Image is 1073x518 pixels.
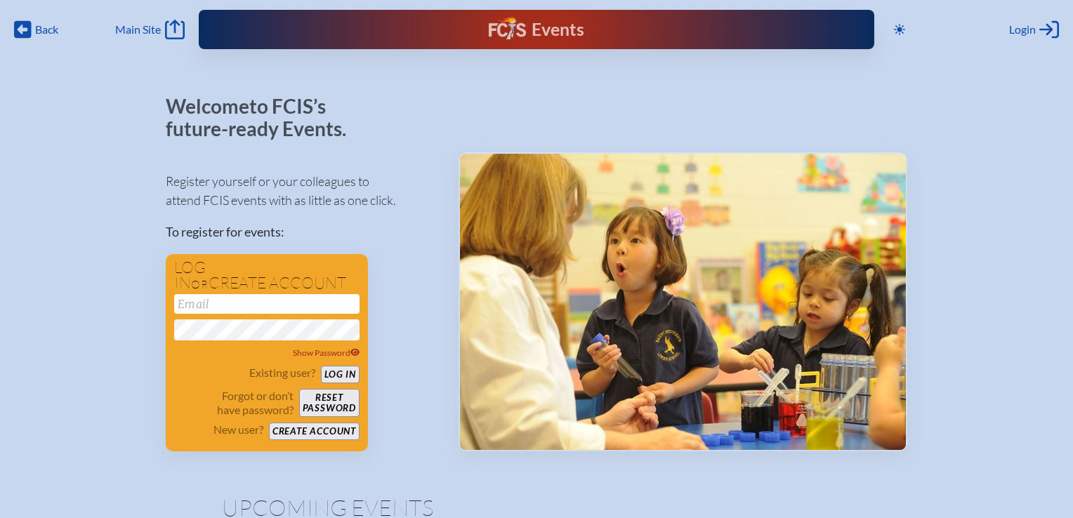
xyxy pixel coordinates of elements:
p: Existing user? [249,366,315,380]
a: Main Site [115,20,184,39]
span: Show Password [293,347,360,358]
p: Forgot or don’t have password? [174,389,294,417]
span: Back [35,22,58,36]
div: FCIS Events — Future ready [390,17,683,42]
p: Register yourself or your colleagues to attend FCIS events with as little as one click. [166,172,436,210]
span: Main Site [115,22,161,36]
p: New user? [213,423,263,437]
img: Events [460,154,906,450]
button: Create account [269,423,360,440]
span: Login [1009,22,1036,36]
button: Resetpassword [299,389,360,417]
p: Welcome to FCIS’s future-ready Events. [166,95,362,140]
p: To register for events: [166,223,436,241]
button: Log in [321,366,360,383]
input: Email [174,294,360,314]
span: or [191,277,209,291]
h1: Log in create account [174,260,360,291]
